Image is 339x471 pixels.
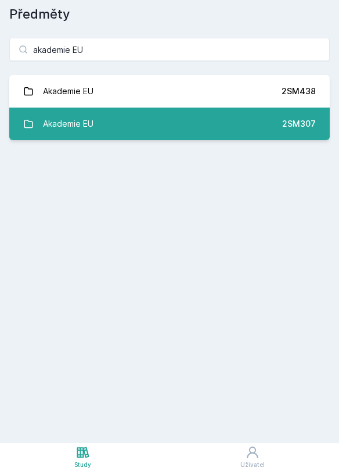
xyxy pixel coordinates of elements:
div: 2SM307 [282,118,316,130]
a: Akademie EU 2SM307 [9,108,330,140]
div: 2SM438 [282,85,316,97]
h1: Předměty [9,5,330,24]
div: Uživatel [240,461,265,469]
div: Study [74,461,91,469]
div: Akademie EU [43,80,93,103]
div: Akademie EU [43,112,93,135]
a: Akademie EU 2SM438 [9,75,330,108]
input: Název nebo ident předmětu… [9,38,330,61]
